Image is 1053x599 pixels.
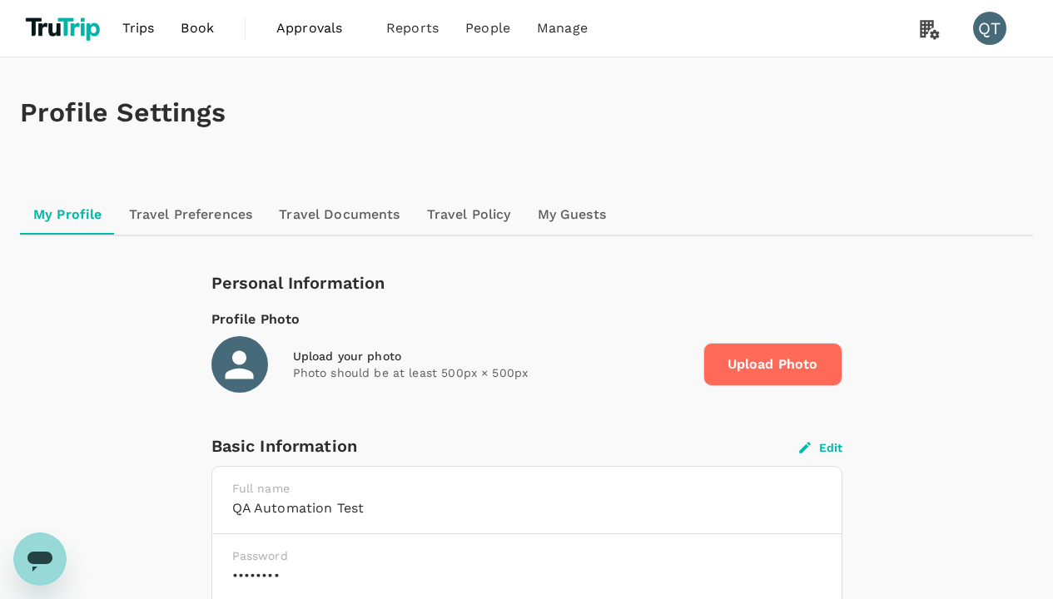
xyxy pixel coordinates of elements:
[20,10,109,47] img: TruTrip logo
[232,564,822,587] h6: ••••••••
[703,343,842,386] span: Upload Photo
[293,348,690,364] div: Upload your photo
[20,195,116,235] a: My Profile
[181,18,214,38] span: Book
[537,18,588,38] span: Manage
[414,195,524,235] a: Travel Policy
[232,480,822,497] p: Full name
[211,309,842,329] div: Profile Photo
[211,433,799,459] div: Basic Information
[524,195,619,235] a: My Guests
[386,18,439,38] span: Reports
[973,12,1006,45] div: QT
[266,195,413,235] a: Travel Documents
[20,97,1033,128] h1: Profile Settings
[116,195,266,235] a: Travel Preferences
[799,440,842,455] button: Edit
[465,18,510,38] span: People
[232,497,822,520] h6: QA Automation Test
[293,364,690,381] p: Photo should be at least 500px × 500px
[13,532,67,586] iframe: Button to launch messaging window
[122,18,155,38] span: Trips
[211,270,842,296] div: Personal Information
[232,547,822,564] p: Password
[276,18,360,38] span: Approvals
